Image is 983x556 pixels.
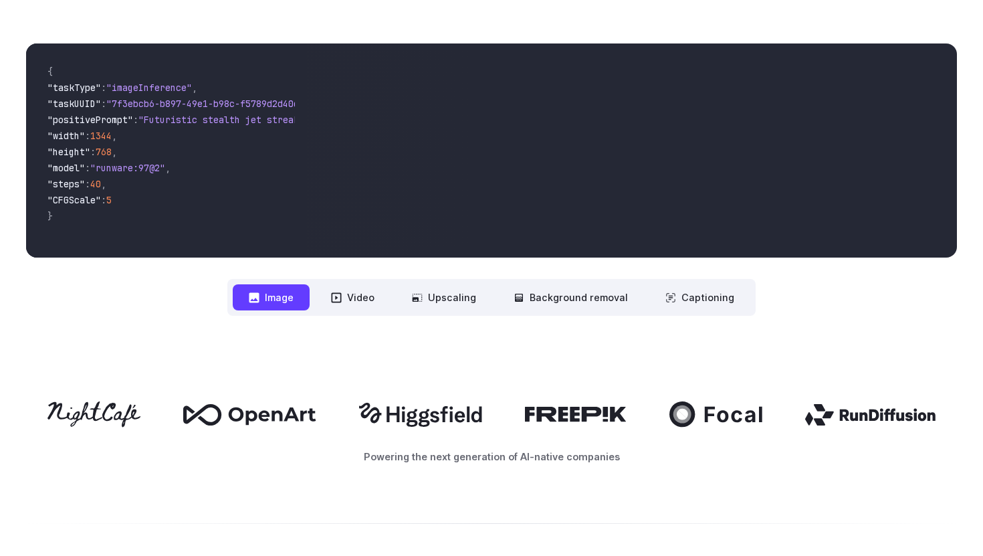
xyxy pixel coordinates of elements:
span: , [165,162,171,174]
span: : [101,98,106,110]
span: : [85,130,90,142]
span: , [112,130,117,142]
span: : [101,194,106,206]
span: "model" [47,162,85,174]
button: Background removal [498,284,644,310]
span: : [133,114,138,126]
span: "imageInference" [106,82,192,94]
span: , [192,82,197,94]
span: "runware:97@2" [90,162,165,174]
span: "height" [47,146,90,158]
button: Captioning [649,284,750,310]
span: "width" [47,130,85,142]
p: Powering the next generation of AI-native companies [26,449,957,464]
span: "taskUUID" [47,98,101,110]
span: 5 [106,194,112,206]
span: { [47,66,53,78]
span: , [112,146,117,158]
button: Image [233,284,310,310]
span: 40 [90,178,101,190]
span: : [90,146,96,158]
span: 768 [96,146,112,158]
span: , [101,178,106,190]
span: "Futuristic stealth jet streaking through a neon-lit cityscape with glowing purple exhaust" [138,114,625,126]
span: "CFGScale" [47,194,101,206]
span: : [85,178,90,190]
span: "7f3ebcb6-b897-49e1-b98c-f5789d2d40d7" [106,98,310,110]
span: "steps" [47,178,85,190]
span: : [101,82,106,94]
button: Upscaling [396,284,492,310]
span: "positivePrompt" [47,114,133,126]
span: 1344 [90,130,112,142]
span: : [85,162,90,174]
span: } [47,210,53,222]
button: Video [315,284,391,310]
span: "taskType" [47,82,101,94]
